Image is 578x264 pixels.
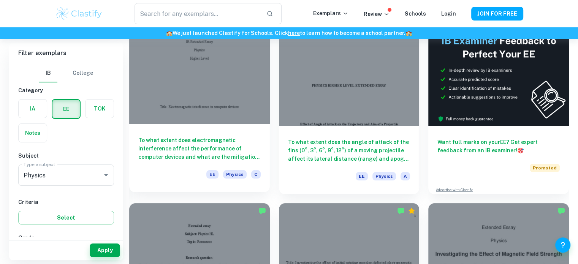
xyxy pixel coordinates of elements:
button: Help and Feedback [555,237,570,253]
button: Select [18,211,114,224]
div: Premium [408,207,415,215]
span: Physics [223,170,247,179]
span: 🏫 [166,30,173,36]
span: 🎯 [517,147,524,153]
span: EE [356,172,368,180]
span: Promoted [530,164,560,172]
p: Review [364,10,390,18]
img: Marked [258,207,266,215]
button: IB [39,64,57,82]
h6: Filter exemplars [9,43,123,64]
label: Type a subject [24,161,55,168]
img: Thumbnail [428,21,569,126]
span: A [401,172,410,180]
a: To what extent does the angle of attack of the fins (0°, 3°, 6°, 9°, 12°) of a moving projectile ... [279,21,420,194]
button: EE [52,100,80,118]
input: Search for any exemplars... [135,3,260,24]
span: 🏫 [405,30,412,36]
h6: To what extent does electromagnetic interference affect the performance of computer devices and w... [138,136,261,161]
h6: To what extent does the angle of attack of the fins (0°, 3°, 6°, 9°, 12°) of a moving projectile ... [288,138,410,163]
button: JOIN FOR FREE [471,7,523,21]
img: Marked [557,207,565,215]
span: EE [206,170,219,179]
a: Schools [405,11,426,17]
span: C [251,170,261,179]
img: Marked [397,207,405,215]
button: Apply [90,243,120,257]
span: Physics [372,172,396,180]
h6: Criteria [18,198,114,206]
button: Open [101,170,111,180]
button: TOK [86,100,114,118]
h6: We just launched Clastify for Schools. Click to learn how to become a school partner. [2,29,576,37]
a: To what extent does electromagnetic interference affect the performance of computer devices and w... [129,21,270,194]
p: Exemplars [313,9,348,17]
a: Login [441,11,456,17]
img: Clastify logo [55,6,103,21]
div: Filter type choice [39,64,93,82]
a: Want full marks on yourEE? Get expert feedback from an IB examiner!PromotedAdvertise with Clastify [428,21,569,194]
button: IA [19,100,47,118]
h6: Want full marks on your EE ? Get expert feedback from an IB examiner! [437,138,560,155]
a: Advertise with Clastify [436,187,473,193]
button: College [73,64,93,82]
h6: Grade [18,234,114,242]
h6: Subject [18,152,114,160]
button: Notes [19,124,47,142]
h6: Category [18,86,114,95]
a: here [288,30,300,36]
